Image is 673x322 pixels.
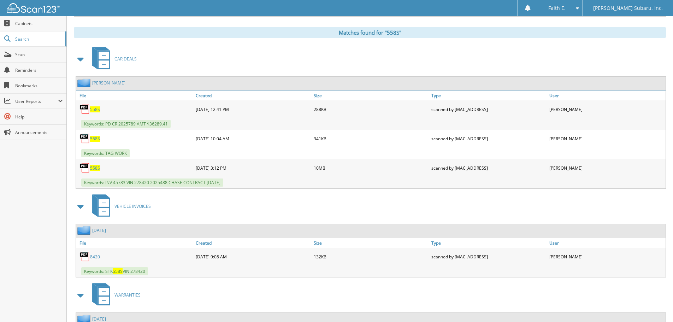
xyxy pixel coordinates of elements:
span: VEHICLE INVOICES [114,203,151,209]
a: File [76,238,194,248]
span: Keywords: PD CR 2025789 AMT $36289.41 [81,120,171,128]
a: User [548,238,666,248]
div: Matches found for "558S" [74,27,666,38]
span: Keywords: STK VIN 278420 [81,267,148,275]
div: 132KB [312,250,430,264]
a: Size [312,238,430,248]
div: scanned by [MAC_ADDRESS] [430,131,548,146]
span: Reminders [15,67,63,73]
span: User Reports [15,98,58,104]
a: User [548,91,666,100]
a: [DATE] [92,227,106,233]
a: Type [430,91,548,100]
a: [DATE] [92,316,106,322]
div: scanned by [MAC_ADDRESS] [430,250,548,264]
a: CAR DEALS [88,45,137,73]
a: WARRANTIES [88,281,141,309]
div: [PERSON_NAME] [548,131,666,146]
div: 341KB [312,131,430,146]
img: folder2.png [77,226,92,235]
span: Help [15,114,63,120]
a: Created [194,238,312,248]
iframe: Chat Widget [638,288,673,322]
div: [DATE] 9:08 AM [194,250,312,264]
span: Search [15,36,62,42]
span: Cabinets [15,21,63,27]
span: CAR DEALS [114,56,137,62]
a: 558S [90,136,100,142]
div: scanned by [MAC_ADDRESS] [430,102,548,116]
div: [PERSON_NAME] [548,161,666,175]
div: [PERSON_NAME] [548,250,666,264]
a: Size [312,91,430,100]
div: 10MB [312,161,430,175]
span: 558S [113,268,123,274]
img: scan123-logo-white.svg [7,3,60,13]
span: Keywords: TAG WORK [81,149,130,157]
div: [DATE] 3:12 PM [194,161,312,175]
a: Created [194,91,312,100]
span: [PERSON_NAME] Subaru, Inc. [593,6,663,10]
span: Announcements [15,129,63,135]
a: 8420 [90,254,100,260]
a: File [76,91,194,100]
div: 288KB [312,102,430,116]
div: scanned by [MAC_ADDRESS] [430,161,548,175]
a: VEHICLE INVOICES [88,192,151,220]
img: PDF.png [79,163,90,173]
span: Scan [15,52,63,58]
div: [PERSON_NAME] [548,102,666,116]
span: Bookmarks [15,83,63,89]
img: PDF.png [79,251,90,262]
a: Type [430,238,548,248]
span: WARRANTIES [114,292,141,298]
span: Keywords: INV 45783 VIN 278420 2025488 CHASE CONTRACT [DATE] [81,178,223,187]
img: PDF.png [79,133,90,144]
a: [PERSON_NAME] [92,80,125,86]
a: 558S [90,106,100,112]
span: Faith E. [548,6,566,10]
img: PDF.png [79,104,90,115]
div: [DATE] 10:04 AM [194,131,312,146]
img: folder2.png [77,78,92,87]
div: [DATE] 12:41 PM [194,102,312,116]
a: 558S [90,165,100,171]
